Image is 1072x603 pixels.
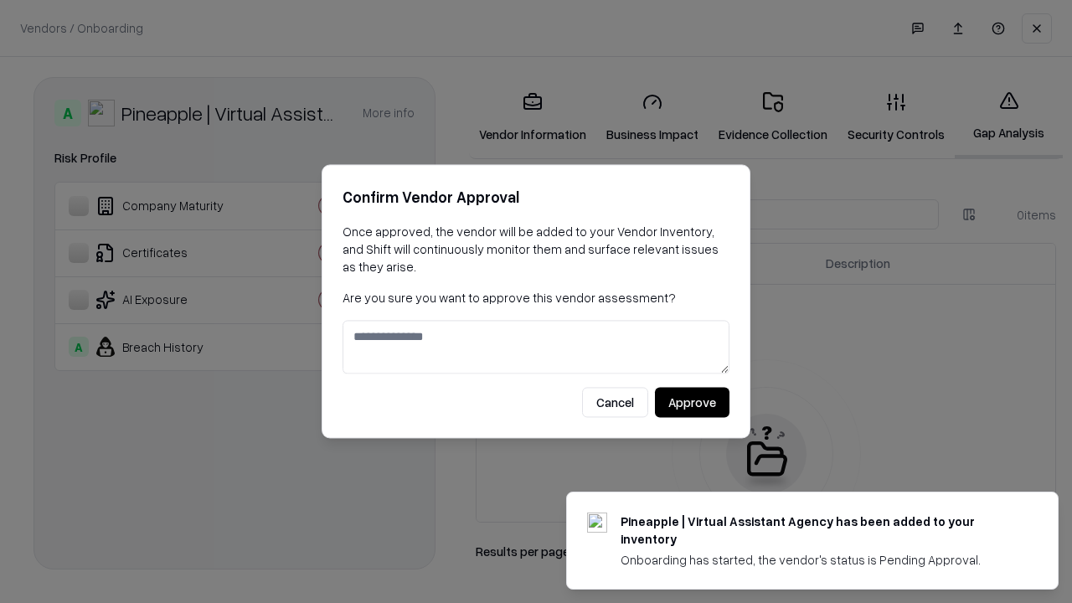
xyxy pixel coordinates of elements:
[343,185,729,209] h2: Confirm Vendor Approval
[621,551,1018,569] div: Onboarding has started, the vendor's status is Pending Approval.
[587,513,607,533] img: trypineapple.com
[343,223,729,276] p: Once approved, the vendor will be added to your Vendor Inventory, and Shift will continuously mon...
[655,388,729,418] button: Approve
[343,289,729,307] p: Are you sure you want to approve this vendor assessment?
[621,513,1018,548] div: Pineapple | Virtual Assistant Agency has been added to your inventory
[582,388,648,418] button: Cancel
